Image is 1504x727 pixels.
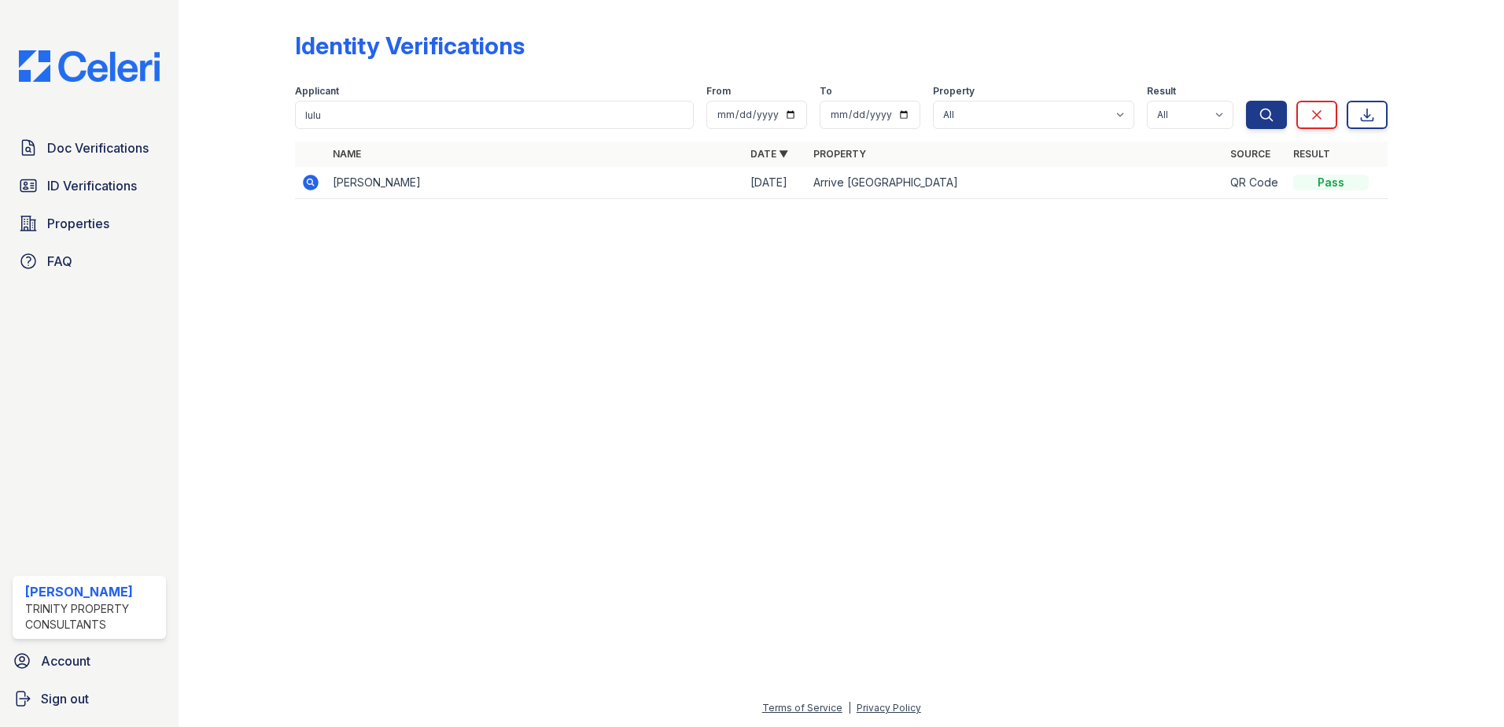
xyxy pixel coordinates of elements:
[25,601,160,633] div: Trinity Property Consultants
[6,50,172,82] img: CE_Logo_Blue-a8612792a0a2168367f1c8372b55b34899dd931a85d93a1a3d3e32e68fde9ad4.png
[933,85,975,98] label: Property
[13,208,166,239] a: Properties
[295,31,525,60] div: Identity Verifications
[326,167,744,199] td: [PERSON_NAME]
[1293,175,1369,190] div: Pass
[762,702,842,714] a: Terms of Service
[750,148,788,160] a: Date ▼
[47,176,137,195] span: ID Verifications
[1147,85,1176,98] label: Result
[41,651,90,670] span: Account
[744,167,807,199] td: [DATE]
[13,170,166,201] a: ID Verifications
[1230,148,1270,160] a: Source
[47,214,109,233] span: Properties
[6,645,172,677] a: Account
[13,245,166,277] a: FAQ
[41,689,89,708] span: Sign out
[706,85,731,98] label: From
[820,85,832,98] label: To
[1293,148,1330,160] a: Result
[13,132,166,164] a: Doc Verifications
[47,138,149,157] span: Doc Verifications
[857,702,921,714] a: Privacy Policy
[47,252,72,271] span: FAQ
[295,101,694,129] input: Search by name or phone number
[1224,167,1287,199] td: QR Code
[6,683,172,714] a: Sign out
[295,85,339,98] label: Applicant
[813,148,866,160] a: Property
[848,702,851,714] div: |
[807,167,1225,199] td: Arrive [GEOGRAPHIC_DATA]
[25,582,160,601] div: [PERSON_NAME]
[333,148,361,160] a: Name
